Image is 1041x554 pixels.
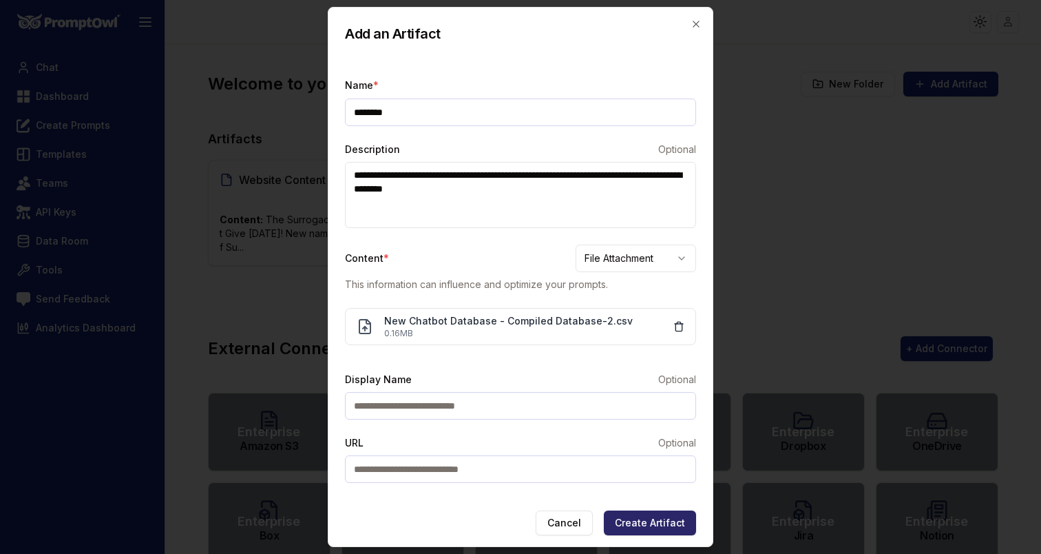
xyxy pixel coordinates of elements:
[345,252,389,265] label: Content
[345,436,364,450] label: URL
[658,143,696,156] span: Optional
[384,314,633,328] p: New Chatbot Database - Compiled Database-2.csv
[673,321,684,332] button: delete
[345,373,412,387] label: Display Name
[604,511,696,535] button: Create Artifact
[345,278,696,291] p: This information can influence and optimize your prompts.
[536,511,593,535] button: Cancel
[345,143,400,156] label: Description
[345,24,696,43] h2: Add an Artifact
[345,79,379,91] label: Name
[658,436,696,450] span: Optional
[658,373,696,387] span: Optional
[384,328,633,339] p: 0.16 MB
